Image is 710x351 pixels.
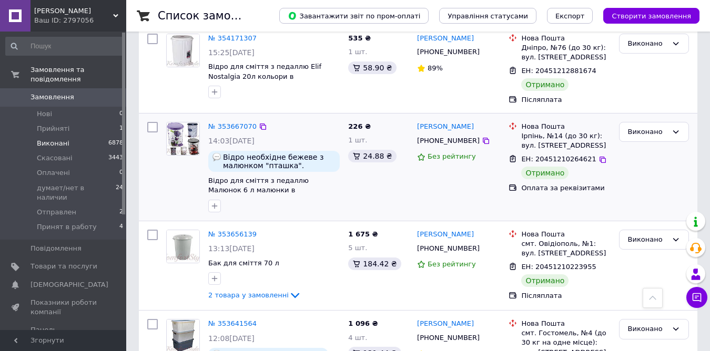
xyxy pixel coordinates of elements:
[612,12,691,20] span: Створити замовлення
[37,168,70,178] span: Оплачені
[521,95,610,105] div: Післяплата
[208,334,255,343] span: 12:08[DATE]
[208,63,321,90] a: Відро для сміття з педаллю Elif Nostalgia 20л кольори в асортименті Білий
[166,122,200,156] a: Фото товару
[417,137,480,144] span: [PHONE_NUMBER]
[547,8,593,24] button: Експорт
[37,183,116,202] span: думает/нет в наличии
[167,122,199,155] img: Фото товару
[119,168,123,178] span: 0
[417,48,480,56] span: [PHONE_NUMBER]
[348,150,396,162] div: 24.88 ₴
[348,48,367,56] span: 1 шт.
[208,48,255,57] span: 15:25[DATE]
[208,122,257,130] a: № 353667070
[348,61,396,74] div: 58.90 ₴
[521,122,610,131] div: Нова Пошта
[521,274,569,287] div: Отримано
[555,12,585,20] span: Експорт
[521,43,610,62] div: Дніпро, №76 (до 30 кг): вул. [STREET_ADDRESS]
[628,38,667,49] div: Виконано
[348,319,378,327] span: 1 096 ₴
[348,122,371,130] span: 226 ₴
[521,167,569,179] div: Отримано
[628,324,667,335] div: Виконано
[31,92,74,102] span: Замовлення
[119,222,123,232] span: 4
[417,122,474,132] a: [PERSON_NAME]
[348,34,371,42] span: 535 ₴
[37,109,52,119] span: Нові
[166,230,200,263] a: Фото товару
[628,234,667,245] div: Виконано
[208,230,257,238] a: № 353656139
[31,262,97,271] span: Товари та послуги
[593,12,699,19] a: Створити замовлення
[428,152,476,160] span: Без рейтингу
[108,153,123,163] span: 3443
[208,137,255,145] span: 14:03[DATE]
[417,244,480,252] span: [PHONE_NUMBER]
[37,124,69,133] span: Прийняті
[158,9,265,22] h1: Список замовлень
[31,280,108,290] span: [DEMOGRAPHIC_DATA]
[348,334,367,342] span: 4 шт.
[348,257,401,270] div: 184.42 ₴
[288,11,420,20] span: Завантажити звіт по пром-оплаті
[208,244,255,253] span: 13:13[DATE]
[279,8,429,24] button: Завантажити звіт по пром-оплаті
[119,109,123,119] span: 0
[108,139,123,148] span: 6878
[521,34,610,43] div: Нова Пошта
[521,291,610,301] div: Післяплата
[31,325,97,344] span: Панель управління
[521,155,596,163] span: ЕН: 20451210264621
[686,287,707,308] button: Чат з покупцем
[208,34,257,42] a: № 354171307
[628,127,667,138] div: Виконано
[521,183,610,193] div: Оплата за реквізитами
[37,208,76,217] span: Отправлен
[428,260,476,268] span: Без рейтингу
[439,8,536,24] button: Управління статусами
[348,136,367,144] span: 1 шт.
[119,208,123,217] span: 2
[521,239,610,258] div: смт. Овідіополь, №1: вул. [STREET_ADDRESS]
[31,65,126,84] span: Замовлення та повідомлення
[5,37,124,56] input: Пошук
[31,244,82,253] span: Повідомлення
[208,177,309,204] a: Відро для сміття з педаллю Малюнок 6 л малюнки в асортименті
[208,291,301,299] a: 2 товара у замовленні
[37,139,69,148] span: Виконані
[167,34,199,67] img: Фото товару
[417,319,474,329] a: [PERSON_NAME]
[37,222,97,232] span: Принят в работу
[417,230,474,240] a: [PERSON_NAME]
[116,183,123,202] span: 24
[521,263,596,271] span: ЕН: 20451210223955
[166,34,200,67] a: Фото товару
[448,12,528,20] span: Управління статусами
[417,334,480,342] span: [PHONE_NUMBER]
[208,259,279,267] a: Бак для сміття 70 л
[521,319,610,328] div: Нова Пошта
[34,16,126,25] div: Ваш ID: 2797056
[167,230,199,263] img: Фото товару
[119,124,123,133] span: 1
[208,319,257,327] a: № 353641564
[223,153,336,170] span: Відро необхідне бежеве з малюнком "пташка".
[417,34,474,44] a: [PERSON_NAME]
[208,291,289,299] span: 2 товара у замовленні
[31,298,97,317] span: Показники роботи компанії
[428,64,443,72] span: 89%
[37,153,73,163] span: Скасовані
[212,153,221,161] img: :speech_balloon:
[521,67,596,75] span: ЕН: 20451212881674
[521,230,610,239] div: Нова Пошта
[521,131,610,150] div: Ірпінь, №14 (до 30 кг): вул. [STREET_ADDRESS]
[348,230,378,238] span: 1 675 ₴
[521,78,569,91] div: Отримано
